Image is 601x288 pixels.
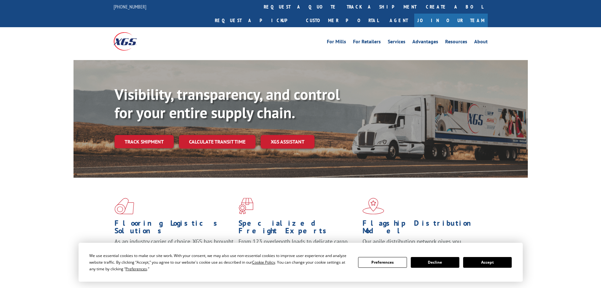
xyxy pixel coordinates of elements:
[463,257,512,268] button: Accept
[239,219,358,238] h1: Specialized Freight Experts
[239,238,358,266] p: From 123 overlength loads to delicate cargo, our experienced staff knows the best way to move you...
[412,39,438,46] a: Advantages
[115,219,234,238] h1: Flooring Logistics Solutions
[261,135,315,149] a: XGS ASSISTANT
[353,39,381,46] a: For Retailers
[239,198,253,214] img: xgs-icon-focused-on-flooring-red
[79,243,523,282] div: Cookie Consent Prompt
[358,257,407,268] button: Preferences
[411,257,459,268] button: Decline
[362,219,482,238] h1: Flagship Distribution Model
[388,39,405,46] a: Services
[414,14,488,27] a: Join Our Team
[210,14,301,27] a: Request a pickup
[362,238,479,253] span: Our agile distribution network gives you nationwide inventory management on demand.
[252,260,275,265] span: Cookie Policy
[179,135,256,149] a: Calculate transit time
[474,39,488,46] a: About
[301,14,383,27] a: Customer Portal
[126,266,147,272] span: Preferences
[89,252,351,272] div: We use essential cookies to make our site work. With your consent, we may also use non-essential ...
[362,198,384,214] img: xgs-icon-flagship-distribution-model-red
[115,135,174,148] a: Track shipment
[383,14,414,27] a: Agent
[114,3,146,10] a: [PHONE_NUMBER]
[115,198,134,214] img: xgs-icon-total-supply-chain-intelligence-red
[115,84,340,122] b: Visibility, transparency, and control for your entire supply chain.
[445,39,467,46] a: Resources
[327,39,346,46] a: For Mills
[115,238,233,260] span: As an industry carrier of choice, XGS has brought innovation and dedication to flooring logistics...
